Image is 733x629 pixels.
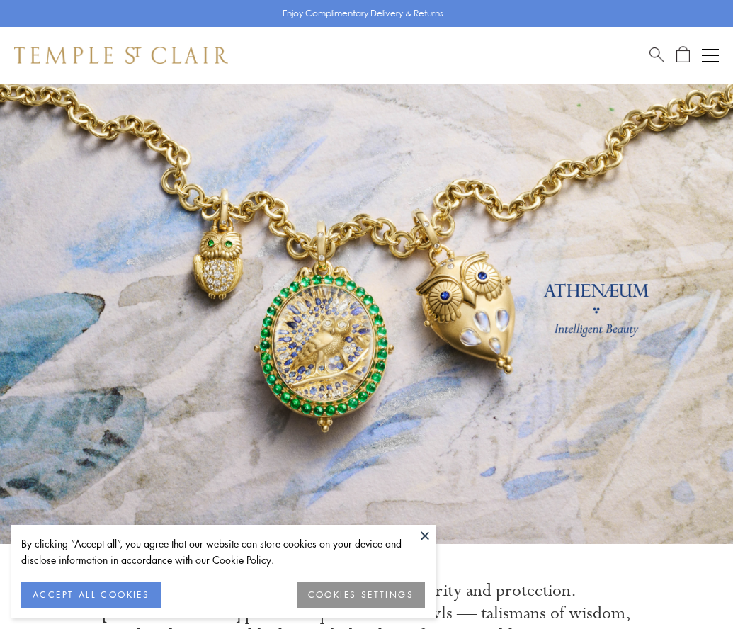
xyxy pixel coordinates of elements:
[702,47,719,64] button: Open navigation
[21,535,425,568] div: By clicking “Accept all”, you agree that our website can store cookies on your device and disclos...
[676,46,690,64] a: Open Shopping Bag
[649,46,664,64] a: Search
[21,582,161,608] button: ACCEPT ALL COOKIES
[283,6,443,21] p: Enjoy Complimentary Delivery & Returns
[297,582,425,608] button: COOKIES SETTINGS
[14,47,228,64] img: Temple St. Clair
